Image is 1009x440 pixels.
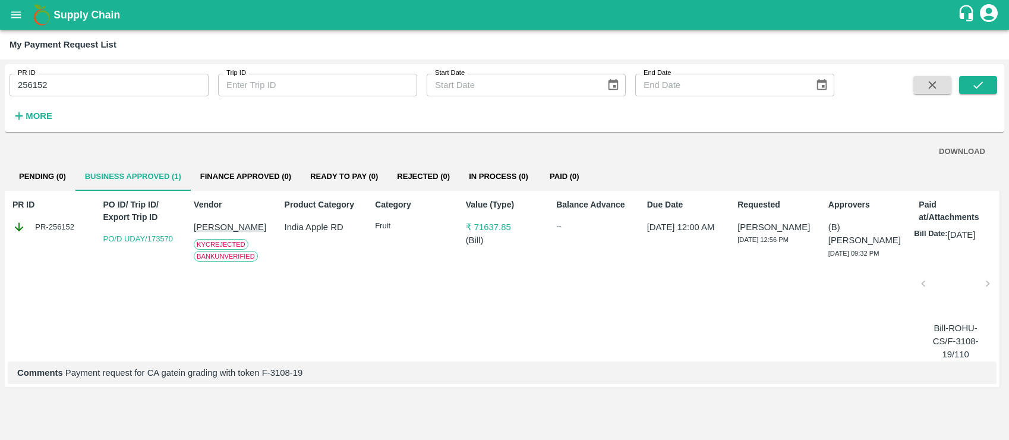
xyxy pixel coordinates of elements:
button: More [10,106,55,126]
p: Category [375,199,453,211]
div: customer-support [957,4,978,26]
b: Supply Chain [53,9,120,21]
p: [PERSON_NAME] [737,221,815,234]
p: Due Date [647,199,725,211]
p: [DATE] 12:00 AM [647,221,725,234]
button: Ready To Pay (0) [301,162,387,191]
p: [PERSON_NAME] [194,221,272,234]
span: [DATE] 09:32 PM [828,250,879,257]
input: Enter Trip ID [218,74,417,96]
button: Finance Approved (0) [191,162,301,191]
p: (B) [PERSON_NAME] [828,221,906,247]
button: DOWNLOAD [934,142,990,162]
p: Fruit [375,221,453,232]
div: PR-256152 [12,221,90,234]
p: ₹ 71637.85 [466,221,544,234]
button: open drawer [2,1,30,29]
a: PO/D UDAY/173570 [103,234,174,243]
button: In Process (0) [459,162,538,191]
p: Product Category [285,199,362,211]
a: Supply Chain [53,7,957,23]
label: Trip ID [226,68,246,78]
button: Rejected (0) [387,162,459,191]
img: logo [30,3,53,27]
p: Approvers [828,199,906,211]
p: Paid at/Attachments [919,199,997,224]
p: Requested [737,199,815,211]
p: Bill-ROHU-CS/F-3108-19/110 [928,322,983,362]
span: Bank Unverified [194,251,258,262]
strong: More [26,111,52,121]
b: Comments [17,368,63,378]
p: India Apple RD [285,221,362,234]
label: PR ID [18,68,36,78]
p: ( Bill ) [466,234,544,247]
div: account of current user [978,2,999,27]
label: Start Date [435,68,465,78]
button: Business Approved (1) [75,162,191,191]
p: Bill Date: [914,228,947,241]
div: -- [556,221,634,232]
p: Vendor [194,199,272,211]
p: [DATE] [948,228,976,241]
p: PO ID/ Trip ID/ Export Trip ID [103,199,181,224]
input: End Date [635,74,806,96]
p: Balance Advance [556,199,634,211]
input: Enter PR ID [10,74,209,96]
button: Choose date [602,74,625,96]
input: Start Date [427,74,597,96]
label: End Date [644,68,671,78]
div: My Payment Request List [10,37,116,52]
span: KYC Rejected [194,239,248,250]
p: PR ID [12,199,90,211]
p: Value (Type) [466,199,544,211]
p: Payment request for CA gatein grading with token F-3108-19 [17,366,987,379]
button: Paid (0) [538,162,591,191]
button: Pending (0) [10,162,75,191]
button: Choose date [811,74,833,96]
span: [DATE] 12:56 PM [737,236,789,243]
